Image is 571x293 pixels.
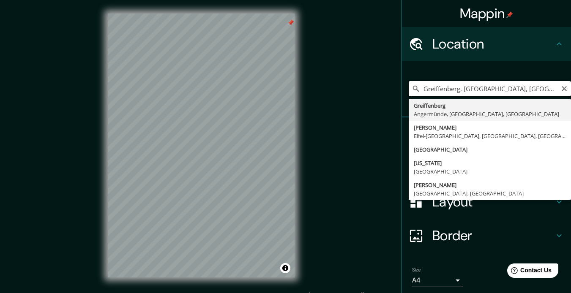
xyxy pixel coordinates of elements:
button: Toggle attribution [280,263,290,273]
div: Angermünde, [GEOGRAPHIC_DATA], [GEOGRAPHIC_DATA] [414,110,566,118]
iframe: Help widget launcher [496,260,562,284]
h4: Mappin [460,5,514,22]
button: Clear [561,84,568,92]
div: Style [402,151,571,185]
div: Pins [402,117,571,151]
div: Location [402,27,571,61]
div: Layout [402,185,571,219]
div: [PERSON_NAME] [414,123,566,132]
div: Greiffenberg [414,101,566,110]
h4: Layout [432,193,554,210]
input: Pick your city or area [409,81,571,96]
div: [GEOGRAPHIC_DATA] [414,167,566,176]
h4: Location [432,35,554,52]
div: [PERSON_NAME] [414,181,566,189]
div: [US_STATE] [414,159,566,167]
img: pin-icon.png [506,11,513,18]
div: Border [402,219,571,252]
canvas: Map [108,14,295,277]
h4: Border [432,227,554,244]
div: A4 [412,274,463,287]
label: Size [412,266,421,274]
div: Eifel-[GEOGRAPHIC_DATA], [GEOGRAPHIC_DATA], [GEOGRAPHIC_DATA] [414,132,566,140]
div: [GEOGRAPHIC_DATA] [414,145,566,154]
div: [GEOGRAPHIC_DATA], [GEOGRAPHIC_DATA] [414,189,566,198]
